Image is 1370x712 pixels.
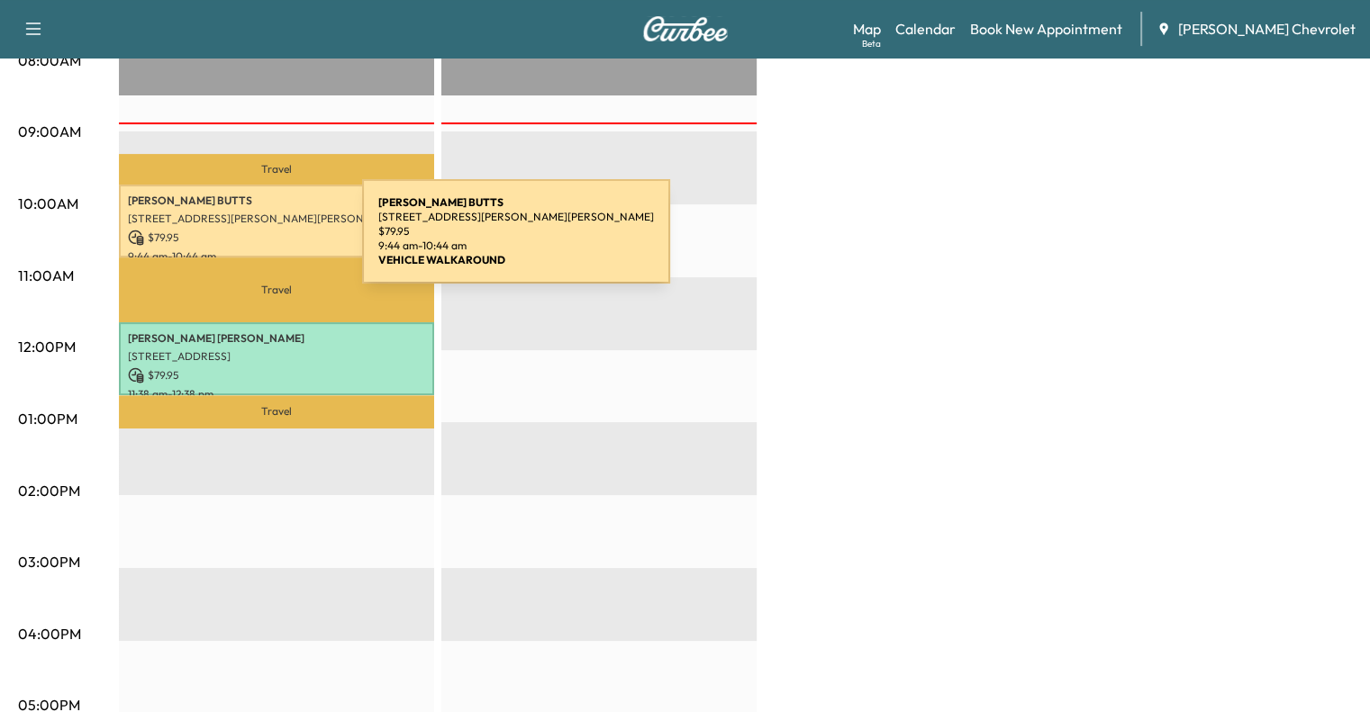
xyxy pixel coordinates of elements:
p: [STREET_ADDRESS][PERSON_NAME][PERSON_NAME] [378,210,654,224]
p: 9:44 am - 10:44 am [128,249,425,264]
p: 10:00AM [18,193,78,214]
p: 03:00PM [18,551,80,572]
p: 04:00PM [18,623,81,644]
p: 12:00PM [18,336,76,357]
p: 08:00AM [18,50,81,71]
b: VEHICLE WALKAROUND [378,253,505,266]
p: $ 79.95 [378,224,654,239]
p: [STREET_ADDRESS][PERSON_NAME][PERSON_NAME] [128,212,425,226]
p: 9:44 am - 10:44 am [378,239,654,253]
b: [PERSON_NAME] BUTTS [378,195,504,209]
a: Calendar [895,18,956,40]
p: [PERSON_NAME] BUTTS [128,194,425,208]
p: [STREET_ADDRESS] [128,349,425,364]
p: 09:00AM [18,121,81,142]
p: 11:38 am - 12:38 pm [128,387,425,401]
span: [PERSON_NAME] Chevrolet [1178,18,1356,40]
p: 01:00PM [18,408,77,429]
a: MapBeta [853,18,881,40]
div: Beta [862,37,881,50]
p: Travel [119,154,434,185]
p: Travel [119,257,434,323]
img: Curbee Logo [642,16,729,41]
a: Book New Appointment [970,18,1122,40]
p: 11:00AM [18,265,74,286]
p: Travel [119,395,434,428]
p: 02:00PM [18,480,80,501]
p: $ 79.95 [128,367,425,383]
p: $ 79.95 [128,230,425,246]
p: [PERSON_NAME] [PERSON_NAME] [128,331,425,346]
